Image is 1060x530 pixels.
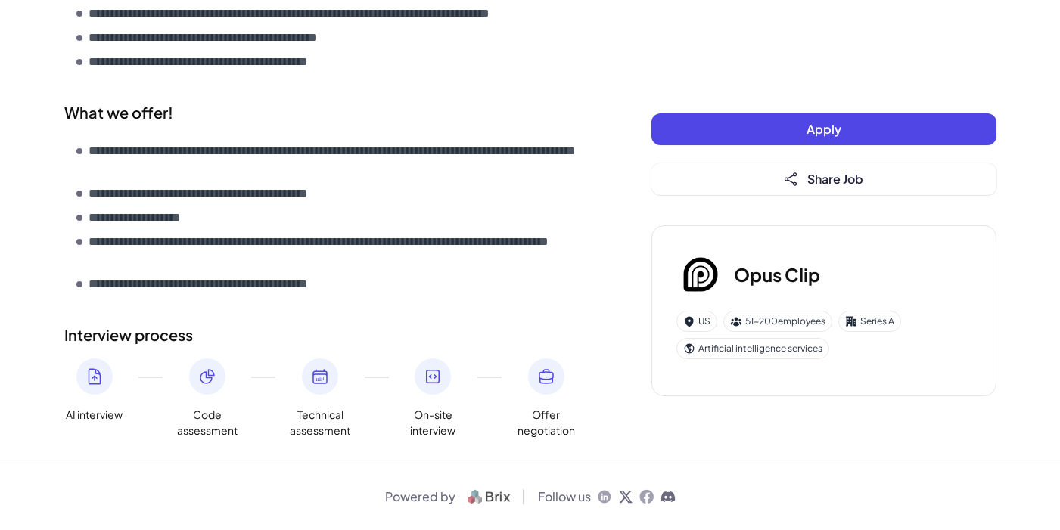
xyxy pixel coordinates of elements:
div: What we offer! [64,101,591,124]
button: Share Job [651,163,996,195]
div: 51-200 employees [723,311,832,332]
h2: Interview process [64,324,591,346]
div: US [676,311,717,332]
span: Code assessment [177,407,238,439]
button: Apply [651,113,996,145]
span: Follow us [538,488,591,506]
img: Op [676,250,725,299]
span: Offer negotiation [516,407,577,439]
img: logo [462,488,517,506]
span: Apply [807,121,841,137]
div: Artificial intelligence services [676,338,829,359]
h3: Opus Clip [734,261,820,288]
span: AI interview [66,407,123,423]
span: Technical assessment [290,407,350,439]
span: Share Job [807,171,863,187]
span: On-site interview [403,407,463,439]
span: Powered by [385,488,455,506]
div: Series A [838,311,901,332]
